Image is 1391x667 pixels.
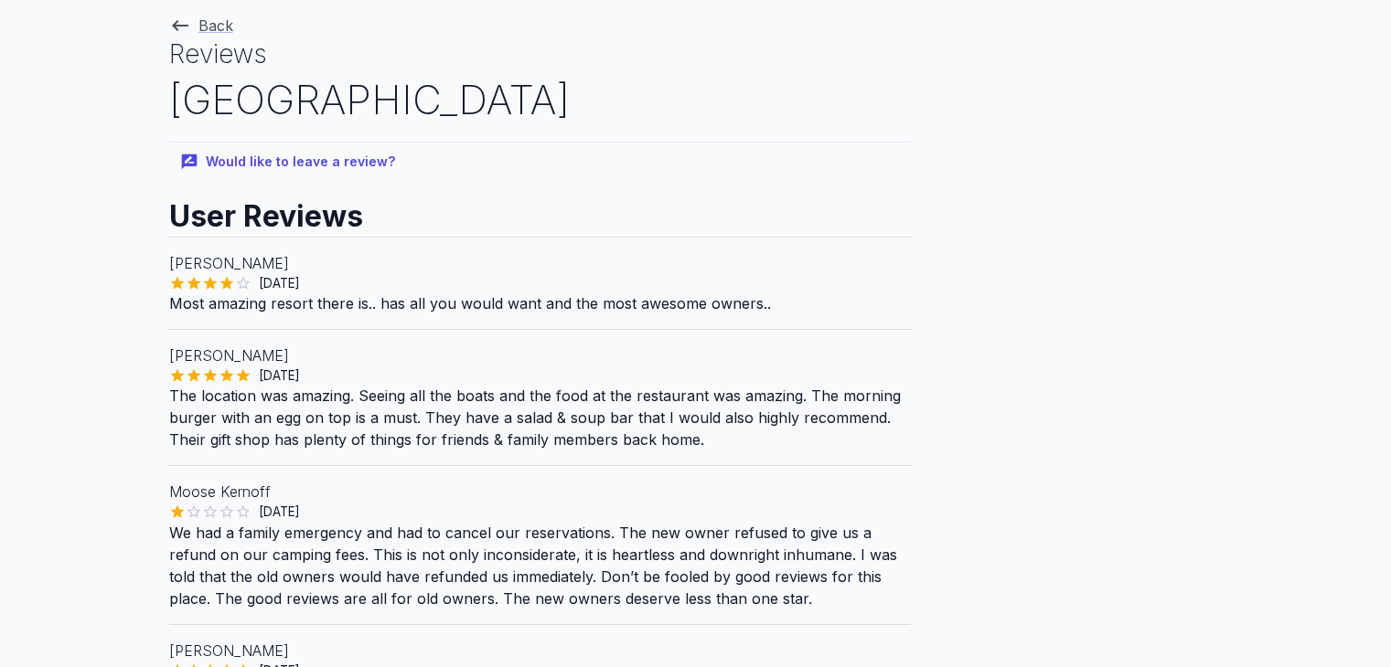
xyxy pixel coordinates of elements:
p: [PERSON_NAME] [169,344,911,366]
button: Would like to leave a review? [169,143,410,182]
h1: Reviews [169,37,911,72]
span: [DATE] [251,274,307,292]
p: [PERSON_NAME] [169,252,911,274]
p: The location was amazing. Seeing all the boats and the food at the restaurant was amazing. The mo... [169,385,911,450]
p: Most amazing resort there is.. has all you would want and the most awesome owners.. [169,292,911,314]
a: Back [169,16,233,35]
p: We had a family emergency and had to cancel our reservations. The new owner refused to give us a ... [169,522,911,609]
h2: User Reviews [169,182,911,237]
h2: [GEOGRAPHIC_DATA] [169,72,911,128]
p: Moose Kernoff [169,481,911,503]
span: [DATE] [251,503,307,521]
p: [PERSON_NAME] [169,640,911,662]
span: [DATE] [251,366,307,385]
